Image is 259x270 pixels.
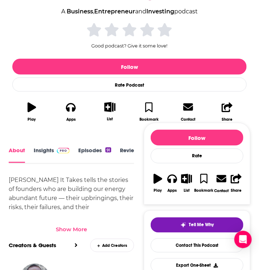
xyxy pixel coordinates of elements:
button: Share [208,97,247,126]
button: Play [151,169,165,198]
div: List [107,117,113,121]
button: Bookmark [194,169,214,198]
button: Follow [151,130,243,146]
button: Follow [12,59,247,75]
div: Apps [168,188,177,193]
a: Reviews [120,147,141,163]
div: Rate Podcast [12,78,247,92]
div: Apps [66,117,76,122]
span: , [93,8,94,15]
div: 91 [105,148,111,153]
a: Contact [168,97,208,126]
button: List [180,169,194,198]
button: List [91,97,130,126]
a: Entrepreneur [94,8,135,15]
div: List [184,188,189,193]
div: Share [222,117,233,122]
div: Rate [151,149,243,163]
button: Bookmark [129,97,168,126]
a: Business [67,8,93,15]
div: Share [231,188,242,193]
span: and [135,8,146,15]
button: Play [12,97,51,126]
img: Podchaser Pro [57,148,70,154]
div: Add Creators [90,239,134,252]
a: About [9,147,25,163]
div: Play [154,188,162,193]
img: tell me why sparkle [180,222,186,228]
a: Investing [146,8,174,15]
div: Contact [214,188,229,194]
a: InsightsPodchaser Pro [34,147,70,163]
button: tell me why sparkleTell Me Why [151,217,243,233]
a: Creators & Guests [9,242,56,249]
div: Open Intercom Messenger [234,231,252,248]
button: Apps [51,97,91,126]
button: Apps [165,169,180,198]
div: Bookmark [139,117,159,122]
div: [PERSON_NAME] It Takes tells the stories of founders who are building our energy abundant future ... [9,176,134,257]
a: Contact [214,169,229,198]
span: Good podcast? Give it some love! [92,43,168,49]
a: Episodes91 [78,147,111,163]
div: Good podcast? Give it some love! [75,22,184,49]
div: Play [28,117,36,122]
a: Contact This Podcast [151,238,243,253]
div: Bookmark [194,188,213,193]
button: Share [229,169,243,198]
div: A podcast [61,7,198,16]
div: Contact [181,117,195,122]
a: View All [75,242,78,249]
span: Tell Me Why [189,222,214,228]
